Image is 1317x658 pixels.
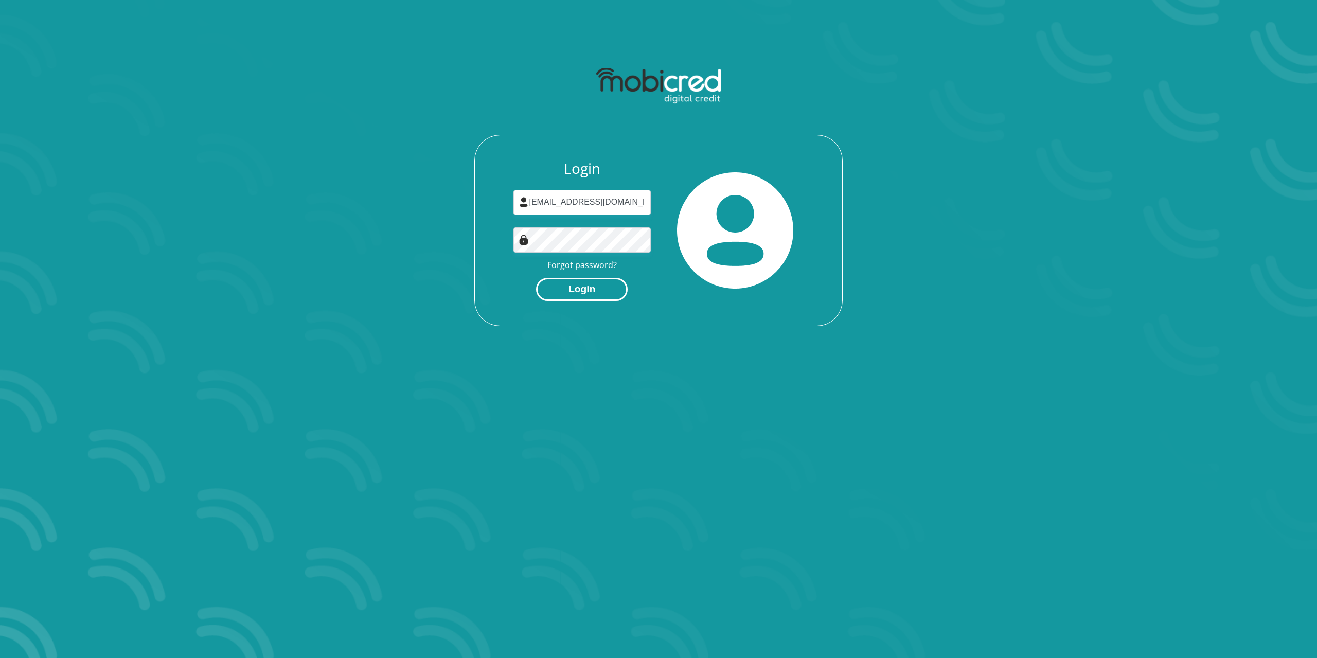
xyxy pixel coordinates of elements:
[596,68,720,104] img: mobicred logo
[513,190,651,215] input: Username
[519,197,529,207] img: user-icon image
[519,235,529,245] img: Image
[536,278,628,301] button: Login
[513,160,651,177] h3: Login
[547,259,617,271] a: Forgot password?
